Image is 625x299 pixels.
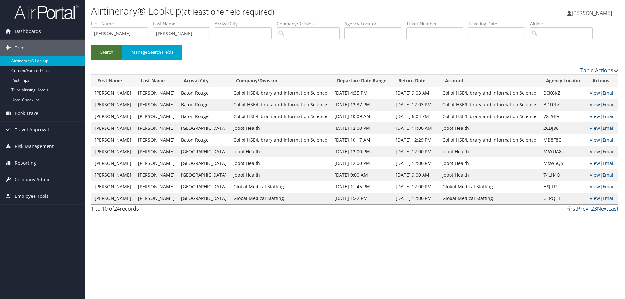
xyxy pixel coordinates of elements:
label: Company/Division [277,20,344,27]
td: | [587,169,618,181]
th: First Name: activate to sort column ascending [91,75,135,87]
label: Agency Locator [344,20,406,27]
a: Prev [577,205,588,212]
td: [PERSON_NAME] [135,111,178,122]
th: Departure Date Range: activate to sort column ascending [331,75,393,87]
td: Jobot Health [439,122,540,134]
td: Baton Rouge [178,87,230,99]
td: HSJJLP [540,181,587,193]
td: Jobot Health [439,157,540,169]
td: Jobot Health [230,146,331,157]
td: 7XE9BV [540,111,587,122]
td: Jobot Health [230,157,331,169]
a: Email [603,137,615,143]
td: | [587,157,618,169]
td: [PERSON_NAME] [135,193,178,204]
span: Company Admin [15,171,51,188]
td: 74LH4O [540,169,587,181]
button: Manage Search Fields [122,45,182,60]
td: M6YUA8 [540,146,587,157]
td: Col of HSE/Library and Information Science [230,87,331,99]
a: Last [608,205,618,212]
td: [DATE] 12:00 PM [393,193,439,204]
td: MXW5Q5 [540,157,587,169]
td: Col of HSE/Library and Information Science [439,134,540,146]
th: Last Name: activate to sort column ascending [135,75,178,87]
a: View [590,102,600,108]
td: [PERSON_NAME] [91,193,135,204]
label: Arrival City [215,20,277,27]
td: | [587,134,618,146]
td: [PERSON_NAME] [135,122,178,134]
a: View [590,113,600,119]
td: [PERSON_NAME] [91,157,135,169]
td: Baton Rouge [178,134,230,146]
td: [PERSON_NAME] [91,111,135,122]
td: [GEOGRAPHIC_DATA] [178,169,230,181]
td: [DATE] 11:45 PM [331,181,393,193]
td: [DATE] 12:29 PM [393,134,439,146]
h1: Airtinerary® Lookup [91,4,443,18]
td: Jobot Health [439,169,540,181]
span: Travel Approval [15,122,49,138]
a: Email [603,113,615,119]
a: 2 [591,205,594,212]
span: Trips [15,40,26,56]
td: Col of HSE/Library and Information Science [230,134,331,146]
a: View [590,183,600,190]
label: Ticketing Date [468,20,530,27]
td: Baton Rouge [178,111,230,122]
td: [DATE] 12:00 PM [393,157,439,169]
a: Email [603,90,615,96]
td: [DATE] 1:22 PM [331,193,393,204]
a: View [590,148,600,155]
td: [PERSON_NAME] [91,169,135,181]
td: BDT0FZ [540,99,587,111]
label: Ticket Number [406,20,468,27]
td: [PERSON_NAME] [91,181,135,193]
a: Next [597,205,608,212]
span: Employee Tools [15,188,49,204]
td: [GEOGRAPHIC_DATA] [178,122,230,134]
td: [PERSON_NAME] [135,169,178,181]
td: Global Medical Staffing [439,181,540,193]
td: [DATE] 10:17 AM [331,134,393,146]
span: Reporting [15,155,36,171]
a: Email [603,195,615,201]
small: (at least one field required) [181,6,274,17]
td: [DATE] 9:03 AM [393,87,439,99]
td: [PERSON_NAME] [135,146,178,157]
td: [PERSON_NAME] [135,99,178,111]
td: [PERSON_NAME] [135,134,178,146]
a: Email [603,183,615,190]
th: Account: activate to sort column ascending [439,75,540,87]
a: First [566,205,577,212]
td: Col of HSE/Library and Information Science [230,111,331,122]
label: Airline [530,20,598,27]
span: Risk Management [15,138,54,155]
td: [DATE] 4:35 PM [331,87,393,99]
td: [GEOGRAPHIC_DATA] [178,181,230,193]
th: Return Date: activate to sort column ascending [393,75,439,87]
img: airportal-logo.png [14,4,79,20]
th: Agency Locator: activate to sort column ascending [540,75,587,87]
a: 3 [594,205,597,212]
td: [DATE] 11:00 AM [393,122,439,134]
td: Jobot Health [439,146,540,157]
td: [GEOGRAPHIC_DATA] [178,157,230,169]
td: | [587,122,618,134]
td: [DATE] 10:09 AM [331,111,393,122]
td: [DATE] 12:00 PM [331,122,393,134]
a: Email [603,125,615,131]
td: [PERSON_NAME] [135,157,178,169]
td: Jobot Health [230,169,331,181]
a: Table Actions [580,67,618,74]
td: | [587,99,618,111]
label: First Name [91,20,153,27]
td: [DATE] 12:37 PM [331,99,393,111]
td: Col of HSE/Library and Information Science [439,111,540,122]
td: [DATE] 12:03 PM [393,99,439,111]
a: View [590,195,600,201]
td: | [587,181,618,193]
th: Actions [587,75,618,87]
